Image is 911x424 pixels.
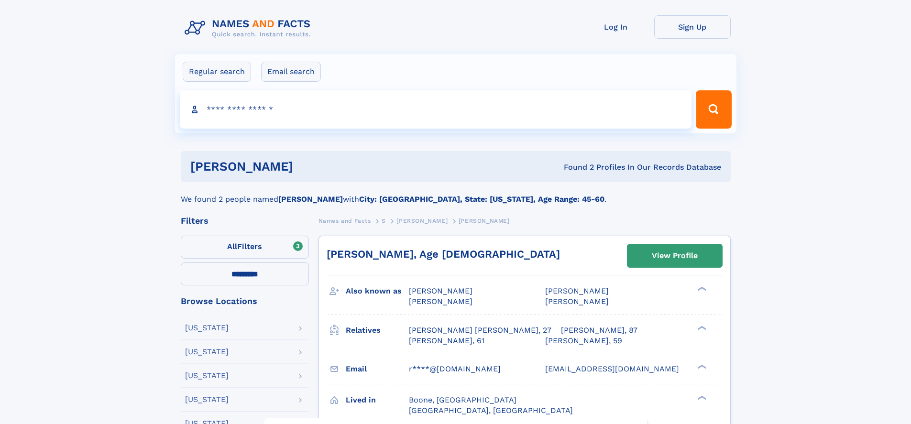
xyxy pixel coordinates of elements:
[382,215,386,227] a: S
[545,297,609,306] span: [PERSON_NAME]
[696,90,731,129] button: Search Button
[695,394,707,401] div: ❯
[409,325,551,336] a: [PERSON_NAME] [PERSON_NAME], 27
[346,361,409,377] h3: Email
[459,217,510,224] span: [PERSON_NAME]
[181,182,731,205] div: We found 2 people named with .
[318,215,371,227] a: Names and Facts
[428,162,721,173] div: Found 2 Profiles In Our Records Database
[652,245,698,267] div: View Profile
[578,15,654,39] a: Log In
[190,161,428,173] h1: [PERSON_NAME]
[396,217,448,224] span: [PERSON_NAME]
[409,336,484,346] a: [PERSON_NAME], 61
[382,217,386,224] span: S
[227,242,237,251] span: All
[695,363,707,370] div: ❯
[327,248,560,260] a: [PERSON_NAME], Age [DEMOGRAPHIC_DATA]
[278,195,343,204] b: [PERSON_NAME]
[409,395,516,404] span: Boone, [GEOGRAPHIC_DATA]
[181,297,309,305] div: Browse Locations
[359,195,604,204] b: City: [GEOGRAPHIC_DATA], State: [US_STATE], Age Range: 45-60
[545,336,622,346] a: [PERSON_NAME], 59
[409,297,472,306] span: [PERSON_NAME]
[185,396,229,403] div: [US_STATE]
[409,286,472,295] span: [PERSON_NAME]
[695,325,707,331] div: ❯
[185,348,229,356] div: [US_STATE]
[409,406,573,415] span: [GEOGRAPHIC_DATA], [GEOGRAPHIC_DATA]
[185,372,229,380] div: [US_STATE]
[180,90,692,129] input: search input
[185,324,229,332] div: [US_STATE]
[181,236,309,259] label: Filters
[181,15,318,41] img: Logo Names and Facts
[695,286,707,292] div: ❯
[545,364,679,373] span: [EMAIL_ADDRESS][DOMAIN_NAME]
[561,325,637,336] a: [PERSON_NAME], 87
[346,392,409,408] h3: Lived in
[346,322,409,338] h3: Relatives
[261,62,321,82] label: Email search
[181,217,309,225] div: Filters
[183,62,251,82] label: Regular search
[396,215,448,227] a: [PERSON_NAME]
[545,286,609,295] span: [PERSON_NAME]
[627,244,722,267] a: View Profile
[346,283,409,299] h3: Also known as
[654,15,731,39] a: Sign Up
